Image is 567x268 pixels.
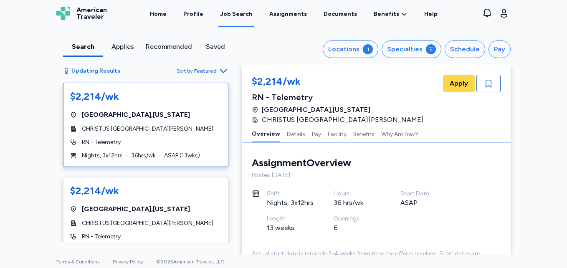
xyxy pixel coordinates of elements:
[450,44,480,54] div: Schedule
[70,184,119,197] div: $2,214/wk
[267,198,314,208] div: Nights, 3x12hrs
[267,223,314,233] div: 13 weeks
[267,215,314,223] div: Length
[146,42,192,52] div: Recommended
[445,40,485,58] button: Schedule
[156,259,224,265] span: © 2025 American Traveler, LLC
[56,259,99,265] a: Terms & Conditions
[262,105,370,115] span: [GEOGRAPHIC_DATA] , [US_STATE]
[252,156,351,169] div: Assignment Overview
[267,190,314,198] div: Shift
[82,204,190,214] span: [GEOGRAPHIC_DATA] , [US_STATE]
[374,10,408,18] a: Benefits
[164,152,200,160] span: ASAP ( 13 wks)
[66,42,99,52] div: Search
[323,40,378,58] button: Locations1
[131,152,156,160] span: 36 hrs/wk
[252,125,280,142] button: Overview
[287,125,305,142] button: Details
[177,68,192,74] span: Sort by
[106,42,139,52] div: Applies
[76,7,107,20] span: American Traveler
[82,125,213,133] span: CHRISTUS [GEOGRAPHIC_DATA][PERSON_NAME]
[82,233,121,241] span: RN - Telemetry
[82,110,190,120] span: [GEOGRAPHIC_DATA] , [US_STATE]
[220,10,253,18] div: Job Search
[194,68,217,74] span: Featured
[334,198,380,208] div: 36 hrs/wk
[334,215,380,223] div: Openings
[328,44,359,54] div: Locations
[494,44,505,54] div: Pay
[177,66,228,76] button: Sort byFeatured
[489,40,511,58] button: Pay
[382,40,441,58] button: Specialties
[262,115,424,125] span: CHRISTUS [GEOGRAPHIC_DATA][PERSON_NAME]
[400,190,447,198] div: Start Date
[82,219,213,228] span: CHRISTUS [GEOGRAPHIC_DATA][PERSON_NAME]
[199,42,232,52] div: Saved
[334,190,380,198] div: Hours
[450,78,468,88] span: Apply
[400,198,447,208] div: ASAP
[443,75,475,92] button: Apply
[353,125,375,142] button: Benefits
[381,125,418,142] button: Why AmTrav?
[70,90,119,103] div: $2,214/wk
[56,7,70,20] img: Logo
[328,125,347,142] button: Facility
[334,223,380,233] div: 6
[82,152,123,160] span: Nights, 3x12hrs
[252,250,501,266] div: Actual start date is typically 3-4 weeks from time the offer is received. Start dates are determi...
[252,171,501,180] div: Posted [DATE]
[252,91,429,103] div: RN - Telemetry
[113,259,143,265] a: Privacy Policy
[82,138,121,147] span: RN - Telemetry
[312,125,321,142] button: Pay
[374,10,399,18] span: Benefits
[218,1,254,27] a: Job Search
[252,75,429,90] div: $2,214/wk
[71,67,120,75] span: Updating Results
[387,44,423,54] div: Specialties
[363,44,373,54] div: 1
